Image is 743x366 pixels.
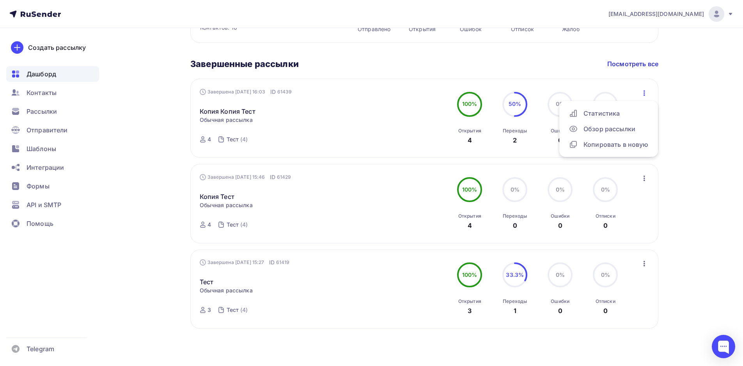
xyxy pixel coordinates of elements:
[607,59,658,69] a: Посмотреть все
[227,221,239,229] div: Тест
[458,213,481,219] div: Открытия
[270,173,275,181] span: ID
[558,221,562,230] div: 0
[27,69,56,79] span: Дашборд
[503,128,527,134] div: Переходы
[27,88,57,97] span: Контакты
[462,100,477,107] span: 100%
[562,25,598,33] div: Жалоб
[596,298,615,304] div: Отписки
[608,6,734,22] a: [EMAIL_ADDRESS][DOMAIN_NAME]
[468,306,472,315] div: 3
[503,213,527,219] div: Переходы
[558,135,562,145] div: 0
[27,125,68,135] span: Отправители
[596,213,615,219] div: Отписки
[270,88,276,96] span: ID
[277,88,292,96] span: 61439
[513,221,517,230] div: 0
[27,181,50,191] span: Формы
[556,186,565,193] span: 0%
[6,178,99,194] a: Формы
[6,104,99,119] a: Рассылки
[200,116,253,124] span: Обычная рассылка
[511,25,546,33] div: Отписок
[27,144,56,153] span: Шаблоны
[409,25,444,33] div: Открытия
[358,25,393,33] div: Отправлено
[506,271,524,278] span: 33.3%
[269,259,275,266] span: ID
[551,298,569,304] div: Ошибки
[28,43,86,52] div: Создать рассылку
[556,271,565,278] span: 0%
[240,221,248,229] div: (4)
[468,221,472,230] div: 4
[226,304,249,316] a: Тест (4)
[558,306,562,315] div: 0
[509,100,521,107] span: 50%
[207,306,211,314] div: 3
[27,200,61,209] span: API и SMTP
[207,135,211,143] div: 4
[551,213,569,219] div: Ошибки
[603,306,608,315] div: 0
[200,201,253,209] span: Обычная рассылка
[556,100,565,107] span: 0%
[569,140,649,149] div: Копировать в новую
[27,107,57,116] span: Рассылки
[277,173,291,181] span: 61429
[200,173,291,181] div: Завершена [DATE] 15:46
[603,221,608,230] div: 0
[6,85,99,100] a: Контакты
[462,186,477,193] span: 100%
[551,128,569,134] div: Ошибки
[608,10,704,18] span: [EMAIL_ADDRESS][DOMAIN_NAME]
[200,259,290,266] div: Завершена [DATE] 15:27
[276,259,290,266] span: 61419
[200,88,292,96] div: Завершена [DATE] 16:03
[226,218,249,231] a: Тест (4)
[240,306,248,314] div: (4)
[569,109,649,118] div: Статистика
[460,25,495,33] div: Ошибок
[513,135,517,145] div: 2
[514,306,516,315] div: 1
[207,221,211,229] div: 4
[511,186,520,193] span: 0%
[190,58,299,69] h3: Завершенные рассылки
[601,271,610,278] span: 0%
[27,219,53,228] span: Помощь
[227,135,239,143] div: Тест
[468,135,472,145] div: 4
[601,186,610,193] span: 0%
[569,124,649,134] div: Обзор рассылки
[503,298,527,304] div: Переходы
[240,135,248,143] div: (4)
[6,66,99,82] a: Дашборд
[6,122,99,138] a: Отправители
[27,344,54,354] span: Telegram
[200,287,253,294] span: Обычная рассылка
[200,107,255,116] a: Копия Копия Тест
[200,192,234,201] a: Копия Тест
[6,141,99,157] a: Шаблоны
[200,277,214,287] a: Тест
[458,298,481,304] div: Открытия
[458,128,481,134] div: Открытия
[226,133,249,146] a: Тест (4)
[27,163,64,172] span: Интеграции
[462,271,477,278] span: 100%
[227,306,239,314] div: Тест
